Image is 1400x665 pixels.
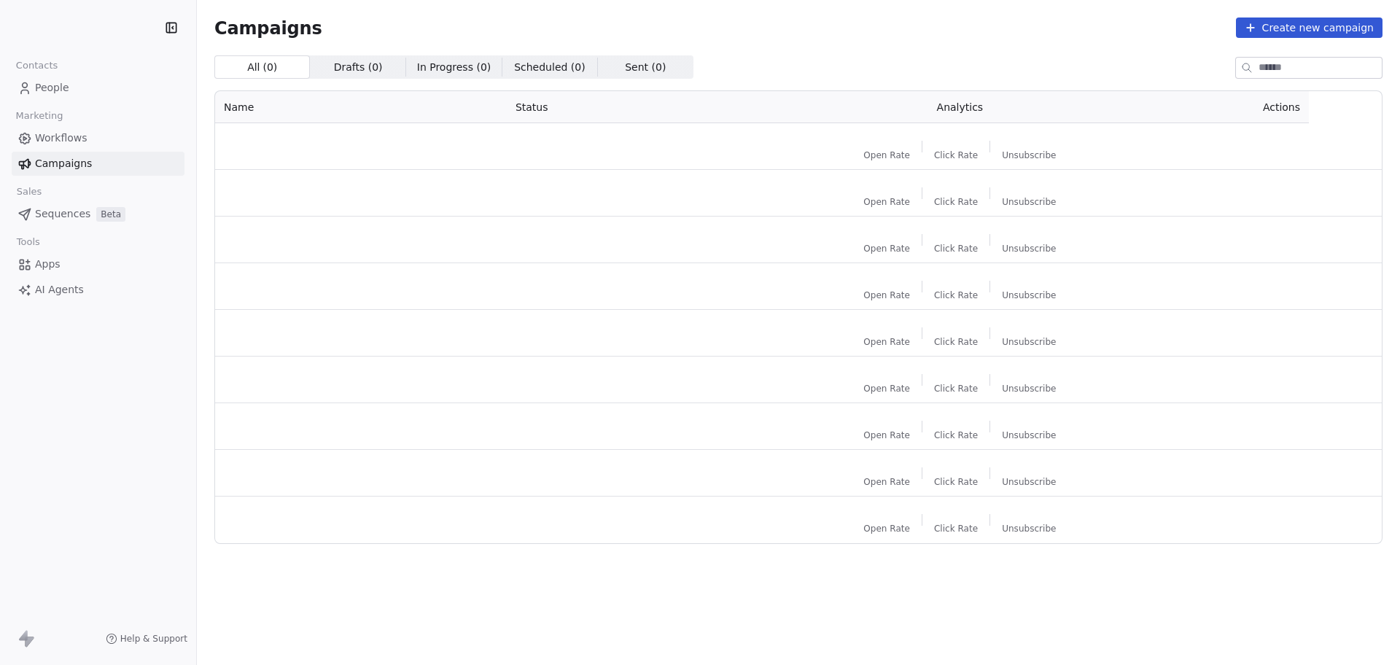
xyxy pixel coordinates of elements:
[863,243,910,254] span: Open Rate
[1002,336,1056,348] span: Unsubscribe
[863,289,910,301] span: Open Rate
[12,76,184,100] a: People
[120,633,187,645] span: Help & Support
[10,231,46,253] span: Tools
[1002,196,1056,208] span: Unsubscribe
[514,60,586,75] span: Scheduled ( 0 )
[35,80,69,96] span: People
[12,202,184,226] a: SequencesBeta
[1002,243,1056,254] span: Unsubscribe
[1002,289,1056,301] span: Unsubscribe
[9,55,64,77] span: Contacts
[417,60,491,75] span: In Progress ( 0 )
[1002,476,1056,488] span: Unsubscribe
[214,17,322,38] span: Campaigns
[35,131,87,146] span: Workflows
[934,383,978,394] span: Click Rate
[12,126,184,150] a: Workflows
[772,91,1148,123] th: Analytics
[1002,383,1056,394] span: Unsubscribe
[1236,17,1382,38] button: Create new campaign
[35,282,84,297] span: AI Agents
[9,105,69,127] span: Marketing
[507,91,772,123] th: Status
[12,252,184,276] a: Apps
[863,383,910,394] span: Open Rate
[934,149,978,161] span: Click Rate
[1002,429,1056,441] span: Unsubscribe
[96,207,125,222] span: Beta
[334,60,383,75] span: Drafts ( 0 )
[934,336,978,348] span: Click Rate
[1002,523,1056,534] span: Unsubscribe
[863,196,910,208] span: Open Rate
[1002,149,1056,161] span: Unsubscribe
[12,152,184,176] a: Campaigns
[863,336,910,348] span: Open Rate
[35,257,61,272] span: Apps
[106,633,187,645] a: Help & Support
[934,289,978,301] span: Click Rate
[863,523,910,534] span: Open Rate
[934,476,978,488] span: Click Rate
[863,429,910,441] span: Open Rate
[934,243,978,254] span: Click Rate
[863,149,910,161] span: Open Rate
[10,181,48,203] span: Sales
[12,278,184,302] a: AI Agents
[863,476,910,488] span: Open Rate
[934,523,978,534] span: Click Rate
[35,156,92,171] span: Campaigns
[934,196,978,208] span: Click Rate
[215,91,507,123] th: Name
[35,206,90,222] span: Sequences
[934,429,978,441] span: Click Rate
[1148,91,1309,123] th: Actions
[625,60,666,75] span: Sent ( 0 )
